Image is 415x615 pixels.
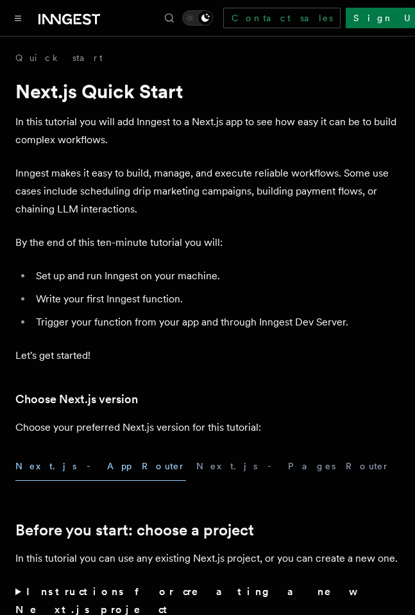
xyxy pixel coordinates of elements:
[32,290,400,308] li: Write your first Inngest function.
[223,8,341,28] a: Contact sales
[15,51,103,64] a: Quick start
[10,10,26,26] button: Toggle navigation
[162,10,177,26] button: Find something...
[15,164,400,218] p: Inngest makes it easy to build, manage, and execute reliable workflows. Some use cases include sc...
[182,10,213,26] button: Toggle dark mode
[15,550,400,567] p: In this tutorial you can use any existing Next.js project, or you can create a new one.
[15,347,400,365] p: Let's get started!
[15,452,186,481] button: Next.js - App Router
[32,313,400,331] li: Trigger your function from your app and through Inngest Dev Server.
[15,234,400,252] p: By the end of this ten-minute tutorial you will:
[15,80,400,103] h1: Next.js Quick Start
[15,521,254,539] a: Before you start: choose a project
[196,452,390,481] button: Next.js - Pages Router
[15,419,400,437] p: Choose your preferred Next.js version for this tutorial:
[15,113,400,149] p: In this tutorial you will add Inngest to a Next.js app to see how easy it can be to build complex...
[15,390,138,408] a: Choose Next.js version
[32,267,400,285] li: Set up and run Inngest on your machine.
